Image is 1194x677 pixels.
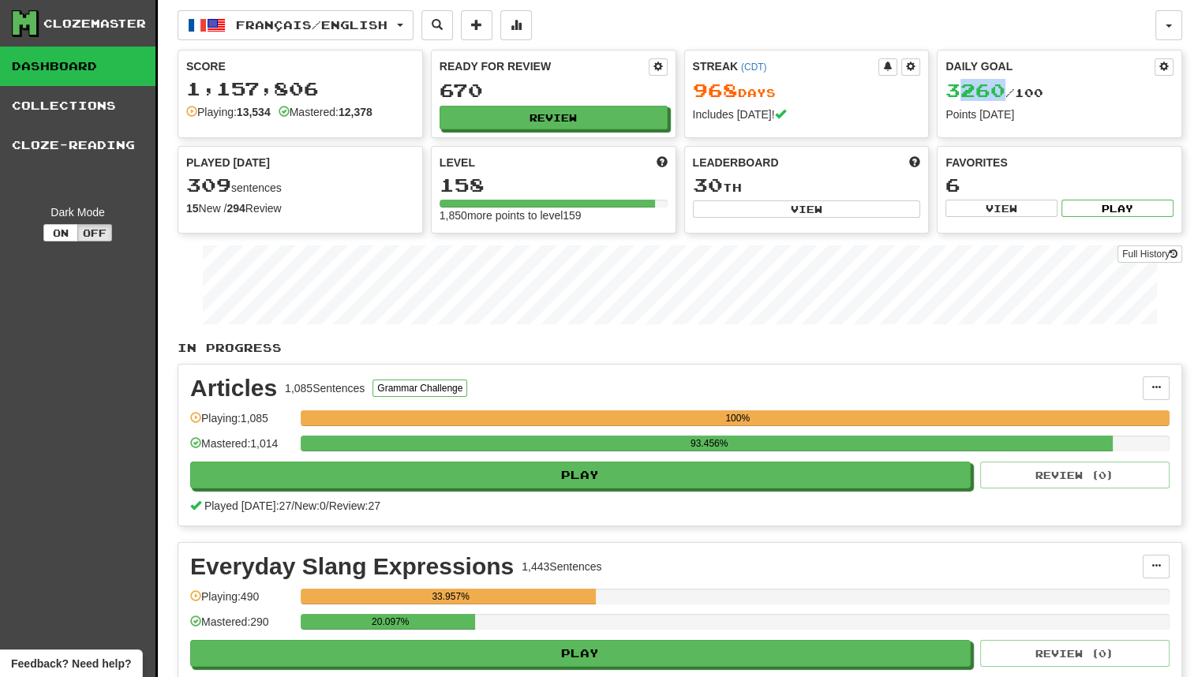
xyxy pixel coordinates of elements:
[190,640,971,667] button: Play
[909,155,920,170] span: This week in points, UTC
[693,80,921,101] div: Day s
[43,16,146,32] div: Clozemaster
[440,175,668,195] div: 158
[1061,200,1173,217] button: Play
[294,499,326,512] span: New: 0
[461,10,492,40] button: Add sentence to collection
[178,340,1182,356] p: In Progress
[190,589,293,615] div: Playing: 490
[693,175,921,196] div: th
[693,107,921,122] div: Includes [DATE]!
[500,10,532,40] button: More stats
[440,58,649,74] div: Ready for Review
[945,200,1057,217] button: View
[190,436,293,462] div: Mastered: 1,014
[421,10,453,40] button: Search sentences
[190,410,293,436] div: Playing: 1,085
[693,79,738,101] span: 968
[329,499,380,512] span: Review: 27
[11,656,131,671] span: Open feedback widget
[12,204,144,220] div: Dark Mode
[945,107,1173,122] div: Points [DATE]
[305,614,475,630] div: 20.097%
[339,106,372,118] strong: 12,378
[945,175,1173,195] div: 6
[190,462,971,488] button: Play
[279,104,372,120] div: Mastered:
[741,62,766,73] a: (CDT)
[693,200,921,218] button: View
[236,18,387,32] span: Français / English
[186,58,414,74] div: Score
[657,155,668,170] span: Score more points to level up
[326,499,329,512] span: /
[945,79,1005,101] span: 3260
[305,589,596,604] div: 33.957%
[237,106,271,118] strong: 13,534
[204,499,291,512] span: Played [DATE]: 27
[291,499,294,512] span: /
[186,104,271,120] div: Playing:
[190,376,277,400] div: Articles
[43,224,78,241] button: On
[190,555,514,578] div: Everyday Slang Expressions
[285,380,365,396] div: 1,085 Sentences
[372,380,467,397] button: Grammar Challenge
[945,155,1173,170] div: Favorites
[186,174,231,196] span: 309
[1117,245,1182,263] a: Full History
[980,640,1170,667] button: Review (0)
[522,559,601,574] div: 1,443 Sentences
[186,175,414,196] div: sentences
[178,10,414,40] button: Français/English
[305,410,1170,426] div: 100%
[440,155,475,170] span: Level
[693,155,779,170] span: Leaderboard
[186,202,199,215] strong: 15
[186,155,270,170] span: Played [DATE]
[693,174,723,196] span: 30
[305,436,1113,451] div: 93.456%
[226,202,245,215] strong: 294
[945,86,1043,99] span: / 100
[186,79,414,99] div: 1,157,806
[440,80,668,100] div: 670
[186,200,414,216] div: New / Review
[190,614,293,640] div: Mastered: 290
[693,58,879,74] div: Streak
[77,224,112,241] button: Off
[440,106,668,129] button: Review
[945,58,1155,76] div: Daily Goal
[980,462,1170,488] button: Review (0)
[440,208,668,223] div: 1,850 more points to level 159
